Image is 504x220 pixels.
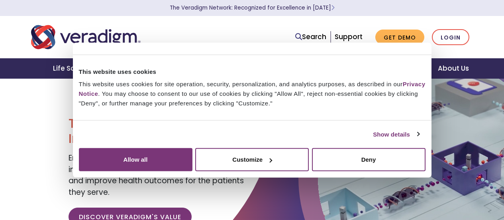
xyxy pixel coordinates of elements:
[373,129,419,139] a: Show details
[331,4,335,12] span: Learn More
[312,148,426,171] button: Deny
[428,58,479,79] a: About Us
[79,79,426,108] div: This website uses cookies for site operation, security, personalization, and analytics purposes, ...
[295,32,326,42] a: Search
[432,29,469,46] a: Login
[195,148,309,171] button: Customize
[79,148,192,171] button: Allow all
[375,30,424,45] a: Get Demo
[31,24,141,50] img: Veradigm logo
[43,58,110,79] a: Life Sciences
[69,116,246,147] h1: Transforming Health, Insightfully®
[335,32,363,42] a: Support
[69,153,244,198] span: Empowering our clients with trusted data, insights, and solutions to help reduce costs and improv...
[79,81,426,97] a: Privacy Notice
[170,4,335,12] a: The Veradigm Network: Recognized for Excellence in [DATE]Learn More
[79,67,426,76] div: This website uses cookies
